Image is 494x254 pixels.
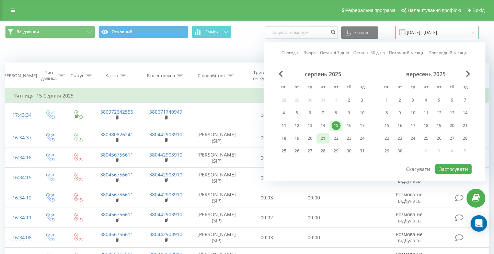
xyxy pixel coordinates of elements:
[190,208,243,228] td: [PERSON_NAME] (SIP)
[277,146,290,156] div: пн 25 серп 2025 р.
[396,211,423,224] span: Розмова не відбулась
[358,96,367,105] div: 3
[422,134,430,143] div: 25
[433,120,446,131] div: пт 19 вер 2025 р.
[149,211,182,218] a: 380442903910
[290,108,303,118] div: вт 5 серп 2025 р.
[406,108,420,118] div: ср 10 вер 2025 р.
[356,108,369,118] div: нд 10 серп 2025 р.
[409,96,417,105] div: 3
[243,208,290,228] td: 00:02
[292,147,301,155] div: 26
[304,50,316,56] a: Вчора
[446,108,459,118] div: сб 13 вер 2025 р.
[290,146,303,156] div: вт 26 серп 2025 р.
[433,108,446,118] div: пт 12 вер 2025 р.
[471,215,487,232] div: Open Intercom Messenger
[395,108,404,117] div: 9
[332,96,341,105] div: 1
[406,133,420,143] div: ср 24 вер 2025 р.
[290,120,303,131] div: вт 12 серп 2025 р.
[279,134,288,143] div: 18
[100,211,133,218] a: 380456756611
[290,208,337,228] td: 00:00
[332,121,341,130] div: 15
[2,73,37,79] div: [PERSON_NAME]
[70,73,84,79] div: Статус
[393,133,406,143] div: вт 23 вер 2025 р.
[461,96,470,105] div: 7
[380,108,393,118] div: пн 8 вер 2025 р.
[435,121,444,130] div: 19
[303,108,317,118] div: ср 6 серп 2025 р.
[318,82,328,93] abbr: четвер
[421,82,431,93] abbr: четвер
[149,171,182,178] a: 380442903910
[243,168,290,188] td: 00:02
[345,134,354,143] div: 23
[356,120,369,131] div: нд 17 серп 2025 р.
[292,121,301,130] div: 12
[356,95,369,105] div: нд 3 серп 2025 р.
[382,134,391,143] div: 22
[105,73,118,79] div: Клієнт
[473,8,485,13] span: Вихід
[395,121,404,130] div: 16
[448,108,457,117] div: 13
[358,108,367,117] div: 10
[249,70,281,81] div: Тривалість очікування
[331,82,341,93] abbr: п’ятниця
[459,133,472,143] div: нд 28 вер 2025 р.
[319,108,328,117] div: 7
[354,50,385,56] a: Останні 30 днів
[395,96,404,105] div: 2
[292,82,302,93] abbr: вівторок
[395,147,404,155] div: 30
[466,71,470,77] span: Next Month
[459,120,472,131] div: нд 21 вер 2025 р.
[190,228,243,247] td: [PERSON_NAME] (SIP)
[435,134,444,143] div: 26
[460,82,470,93] abbr: неділя
[190,168,243,188] td: [PERSON_NAME] (SIP)
[12,191,28,205] div: 16:34:12
[290,228,337,247] td: 00:00
[358,134,367,143] div: 24
[330,133,343,143] div: пт 22 серп 2025 р.
[243,128,290,148] td: 00:18
[100,231,133,238] a: 380456756611
[382,96,391,105] div: 1
[306,108,314,117] div: 6
[345,121,354,130] div: 16
[395,134,404,143] div: 23
[12,108,28,122] div: 17:43:34
[343,146,356,156] div: сб 30 серп 2025 р.
[279,108,288,117] div: 4
[343,95,356,105] div: сб 2 серп 2025 р.
[382,82,392,93] abbr: понеділок
[279,121,288,130] div: 11
[461,134,470,143] div: 28
[5,26,95,38] button: Всі дзвінки
[332,134,341,143] div: 22
[5,89,489,103] td: П’ятниця, 15 Серпня 2025
[420,95,433,105] div: чт 4 вер 2025 р.
[389,50,425,56] a: Поточний місяць
[100,171,133,178] a: 380456756611
[12,231,28,244] div: 16:34:08
[317,120,330,131] div: чт 14 серп 2025 р.
[282,50,300,56] a: Сьогодні
[306,147,314,155] div: 27
[205,30,219,34] span: Графік
[396,231,423,244] span: Розмова не відбулась
[149,151,182,158] a: 380442903910
[420,120,433,131] div: чт 18 вер 2025 р.
[422,108,430,117] div: 11
[435,108,444,117] div: 12
[380,95,393,105] div: пн 1 вер 2025 р.
[448,96,457,105] div: 6
[422,96,430,105] div: 4
[317,146,330,156] div: чт 28 серп 2025 р.
[279,82,289,93] abbr: понеділок
[303,146,317,156] div: ср 27 серп 2025 р.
